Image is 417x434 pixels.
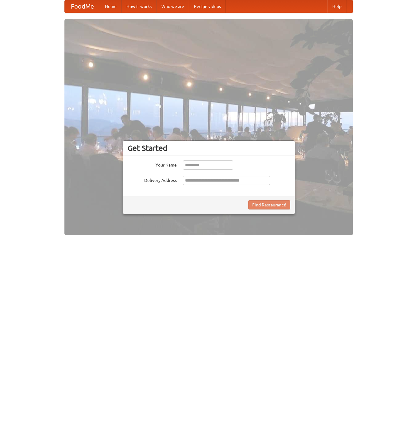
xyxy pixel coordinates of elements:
[189,0,226,13] a: Recipe videos
[65,0,100,13] a: FoodMe
[248,200,290,209] button: Find Restaurants!
[156,0,189,13] a: Who we are
[122,0,156,13] a: How it works
[128,176,177,183] label: Delivery Address
[327,0,346,13] a: Help
[100,0,122,13] a: Home
[128,144,290,153] h3: Get Started
[128,160,177,168] label: Your Name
